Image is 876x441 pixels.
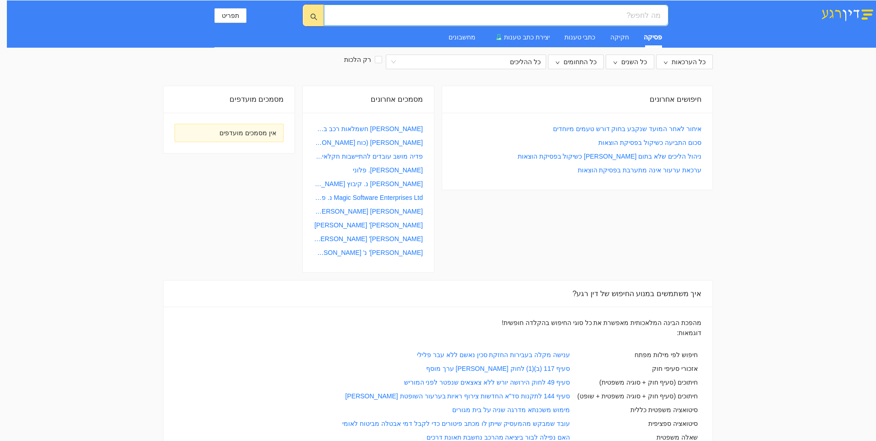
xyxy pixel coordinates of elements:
[564,57,597,67] span: כל התחומים
[644,32,662,42] div: פסיקה
[598,138,701,148] a: סכום התביעה כשיקול בפסיקת הוצאות
[353,165,423,175] a: [PERSON_NAME]. פלוני
[574,375,701,389] td: חיתוכים (סעיף חוק + סוגיה משפטית)
[222,11,239,21] span: תפריט
[548,55,604,69] button: כל התחומיםdown
[574,362,701,375] td: אזכורי סעיפי חוק
[553,124,701,134] a: איחור לאחר המועד שנקבע בחוק דורש טעמים מיוחדים
[819,6,876,22] img: דין רגע
[175,328,701,338] div: דוגמאות:
[314,193,423,203] a: Magic Software Enterprises Ltd נ. פאיירפלאי בע"מ
[656,55,713,69] button: כל הערכאותdown
[314,234,423,244] a: [PERSON_NAME]' [PERSON_NAME] - [PERSON_NAME], קבלנות בנין ויזמות נד [PERSON_NAME]'
[453,86,701,112] div: חיפושים אחרונים
[574,389,701,403] td: חיתוכים (סעיף חוק + סוגיה משפטית + שופט)
[214,8,246,23] button: תפריט
[417,351,570,358] a: ענישה מקלה בעבירות החזקת סכין נאשם ללא עבר פלילי
[175,318,701,328] div: מהפכת הבינה המלאכותית מאפשרת את כל סוגי החיפוש בהקלדה חופשית!
[314,179,423,189] a: [PERSON_NAME] נ. קיבוץ [PERSON_NAME] אגודה שיתופית
[340,55,375,65] span: רק הלכות
[310,13,318,21] span: search
[613,61,618,65] span: down
[452,406,570,413] a: מימוש משכנתא מדרגה שניה על בית מגורים
[314,138,423,148] a: [PERSON_NAME] (כוח [PERSON_NAME] לבניה) 2005 בע"מ נ. HOPPMAN STRUCTURE XP AMERICA .
[672,57,706,67] span: כל הערכאות
[663,61,668,65] span: down
[314,124,423,134] a: [PERSON_NAME] חשמלאות רכב בע"מ נ. וולקן מצברים בע"מ
[426,365,570,372] a: סעיף 117 (ב)(1) לחוק [PERSON_NAME] ערך מוסף
[496,34,502,40] span: experiment
[314,220,423,230] a: [PERSON_NAME]' [PERSON_NAME]
[574,403,701,417] td: סיטואציה משפטית כללית
[518,151,701,161] a: ניהול הליכים שלא בתום [PERSON_NAME] כשיקול בפסיקת הוצאות
[314,86,423,112] div: מסמכים אחרונים
[342,420,570,427] a: עובד שמבקש מהמעסיק שייתן לו מכתב פיטורים כדי לקבל דמי אבטלה מביטוח לאומי
[621,57,647,67] span: כל השנים
[404,379,570,386] a: סעיף 49 לחוק הירושה יורש ללא צאצאים שנפטר לפני המוריש
[182,128,276,138] div: אין מסמכים מועדפים
[610,32,629,42] div: חקיקה
[449,32,476,42] div: מחשבונים
[314,248,423,258] a: [PERSON_NAME]' נ' [PERSON_NAME]
[314,151,423,161] a: פדיה מושב עובדים להתיישבות חקלאית בע"מ נ. מ.ד.ר.א בנין והשק
[345,392,570,400] a: סעיף 144 לתקנות סד"א החדשות צירוף ראיות בערעור השופטת [PERSON_NAME]
[574,417,701,430] td: סיטואציה ספציפית
[339,10,661,21] input: מה לחפש?
[504,33,550,41] span: יצירת כתב טענות
[314,206,423,216] a: [PERSON_NAME] [PERSON_NAME] נ. [PERSON_NAME] חברה לביטוח בע"מ
[175,281,701,307] div: איך משתמשים במנוע החיפוש של דין רגע?
[175,86,284,112] div: מסמכים מועדפים
[578,165,701,175] a: ערכאת ערעור אינה מתערבת בפסיקת הוצאות
[574,348,701,362] td: חיפוש לפי מילות מפתח
[555,61,560,65] span: down
[303,5,324,26] button: search
[564,32,596,42] div: כתבי טענות
[606,55,654,69] button: כל השניםdown
[427,434,570,441] a: האם נפילה לבור ביציאה מהרכב נחשבת תאונת דרכים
